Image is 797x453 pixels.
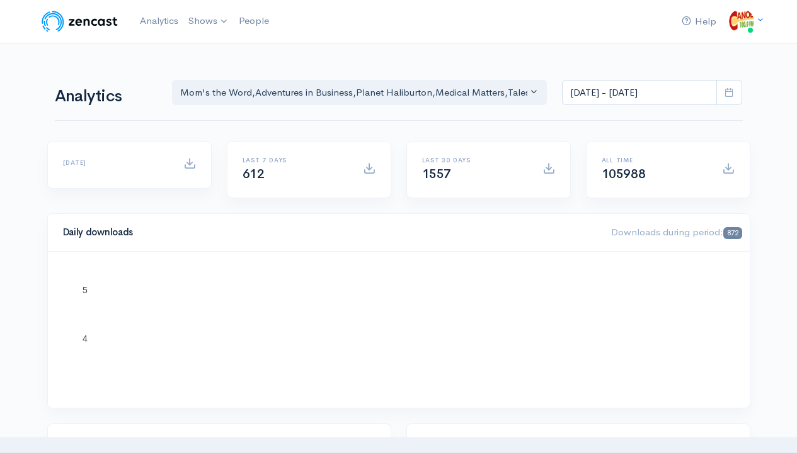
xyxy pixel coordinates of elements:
text: 4 [83,333,88,343]
a: Help [677,8,721,35]
input: analytics date range selector [562,80,717,106]
h6: Last 30 days [422,157,527,164]
text: 5 [83,284,88,294]
h4: Daily downloads [63,227,597,238]
a: Shows [183,8,234,35]
h6: [DATE] [63,159,168,166]
a: Analytics [135,8,183,35]
h6: All time [602,157,707,164]
svg: A chart. [63,267,735,393]
div: Mom's the Word , Adventures in Business , Planet Haliburton , Medical Matters , Tales from the Bi... [180,86,528,100]
button: Mom's the Word, Adventures in Business, Planet Haliburton, Medical Matters, Tales from the Big Ca... [172,80,548,106]
a: People [234,8,274,35]
h6: Last 7 days [243,157,348,164]
span: 872 [723,227,742,239]
img: ZenCast Logo [40,9,120,34]
span: 105988 [602,166,646,182]
span: Downloads during period: [611,226,742,238]
img: ... [729,9,754,34]
h1: Analytics [55,87,157,106]
span: Latest episode: [658,436,742,448]
iframe: gist-messenger-bubble-iframe [754,410,784,440]
span: 1557 [422,166,451,182]
span: 612 [243,166,265,182]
